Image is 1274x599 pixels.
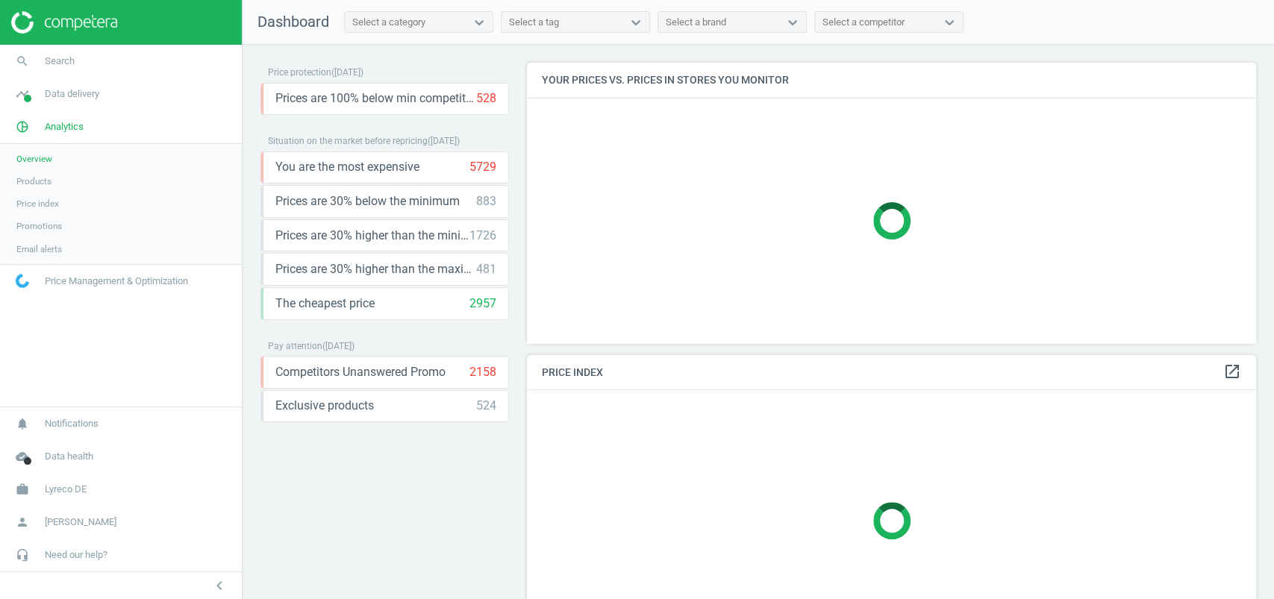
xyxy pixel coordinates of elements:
[16,175,51,187] span: Products
[469,295,496,312] div: 2957
[16,274,29,288] img: wGWNvw8QSZomAAAAABJRU5ErkJggg==
[352,16,425,29] div: Select a category
[45,87,99,101] span: Data delivery
[16,153,52,165] span: Overview
[275,398,374,414] span: Exclusive products
[1223,363,1241,380] i: open_in_new
[16,243,62,255] span: Email alerts
[476,193,496,210] div: 883
[45,54,75,68] span: Search
[509,16,559,29] div: Select a tag
[45,548,107,562] span: Need our help?
[16,198,59,210] span: Price index
[476,261,496,277] div: 481
[428,136,460,146] span: ( [DATE] )
[275,228,469,244] span: Prices are 30% higher than the minimum
[45,483,87,496] span: Lyreco DE
[45,515,116,529] span: [PERSON_NAME]
[822,16,905,29] div: Select a competitor
[201,576,238,595] button: chevron_left
[210,577,228,595] i: chevron_left
[527,63,1256,98] h4: Your prices vs. prices in stores you monitor
[11,11,117,34] img: ajHJNr6hYgQAAAAASUVORK5CYII=
[275,261,476,277] span: Prices are 30% higher than the maximal
[8,442,37,471] i: cloud_done
[8,410,37,438] i: notifications
[45,275,188,288] span: Price Management & Optimization
[476,90,496,107] div: 528
[257,13,329,31] span: Dashboard
[45,450,93,463] span: Data health
[275,159,419,175] span: You are the most expensive
[16,220,62,232] span: Promotions
[469,228,496,244] div: 1726
[469,159,496,175] div: 5729
[476,398,496,414] div: 524
[8,47,37,75] i: search
[275,295,375,312] span: The cheapest price
[268,67,331,78] span: Price protection
[322,341,355,351] span: ( [DATE] )
[527,355,1256,390] h4: Price Index
[45,417,99,430] span: Notifications
[275,90,476,107] span: Prices are 100% below min competitor
[275,193,460,210] span: Prices are 30% below the minimum
[8,113,37,141] i: pie_chart_outlined
[666,16,726,29] div: Select a brand
[331,67,363,78] span: ( [DATE] )
[275,364,446,380] span: Competitors Unanswered Promo
[45,120,84,134] span: Analytics
[1223,363,1241,382] a: open_in_new
[268,136,428,146] span: Situation on the market before repricing
[8,475,37,504] i: work
[8,508,37,536] i: person
[8,80,37,108] i: timeline
[268,341,322,351] span: Pay attention
[8,541,37,569] i: headset_mic
[469,364,496,380] div: 2158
